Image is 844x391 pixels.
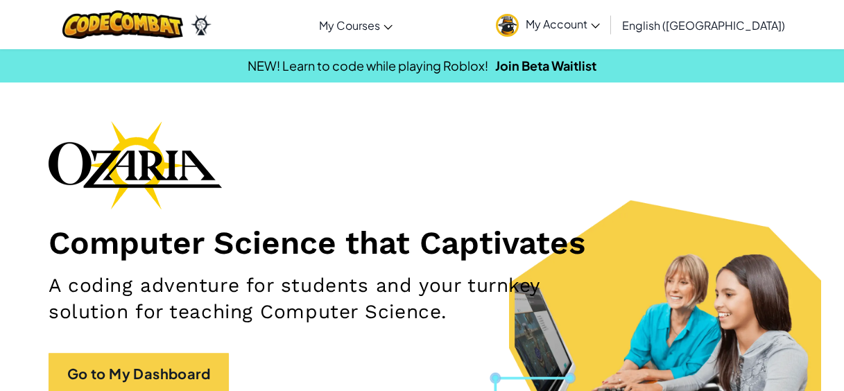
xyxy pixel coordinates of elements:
span: My Courses [319,18,380,33]
img: CodeCombat logo [62,10,184,39]
a: Join Beta Waitlist [495,58,596,73]
img: Ozaria branding logo [49,121,222,209]
img: Ozaria [190,15,212,35]
a: My Account [489,3,607,46]
span: NEW! Learn to code while playing Roblox! [248,58,488,73]
h2: A coding adventure for students and your turnkey solution for teaching Computer Science. [49,272,549,325]
h1: Computer Science that Captivates [49,223,795,262]
a: My Courses [312,6,399,44]
img: avatar [496,14,519,37]
span: English ([GEOGRAPHIC_DATA]) [622,18,785,33]
a: English ([GEOGRAPHIC_DATA]) [615,6,792,44]
span: My Account [526,17,600,31]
